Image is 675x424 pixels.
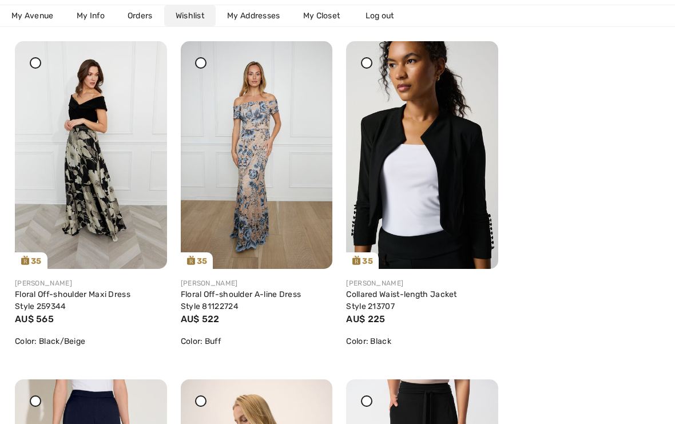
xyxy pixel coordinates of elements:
a: 35 [15,41,167,269]
div: Color: Black [346,335,498,347]
div: [PERSON_NAME] [15,278,167,288]
a: My Closet [292,5,352,26]
span: AU$ 522 [181,314,220,324]
span: AU$ 565 [15,314,54,324]
div: [PERSON_NAME] [346,278,498,288]
a: 35 [181,41,333,269]
span: AU$ 225 [346,314,385,324]
div: Color: Black/Beige [15,335,167,347]
img: alex-evenings-dresses-jumpsuits_81122724_1_028e_search.jpg [181,41,333,269]
div: [PERSON_NAME] [181,278,333,288]
img: frank-lyman-dresses-jumpsuits-black-beige_259344_1_1f14_search.jpg [15,41,167,269]
a: 35 [346,41,498,269]
a: My Addresses [216,5,292,26]
a: Orders [116,5,164,26]
a: My Info [65,5,116,26]
a: Collared Waist-length Jacket Style 213707 [346,290,456,311]
a: Floral Off-shoulder Maxi Dress Style 259344 [15,290,130,311]
div: Color: Buff [181,335,333,347]
img: joseph-ribkoff-jackets-blazers-black_213707_1_1d82_search.jpg [346,41,498,269]
a: Wishlist [164,5,216,26]
span: My Avenue [11,10,54,22]
a: Floral Off-shoulder A-line Dress Style 81122724 [181,290,301,311]
a: Log out [354,5,417,26]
